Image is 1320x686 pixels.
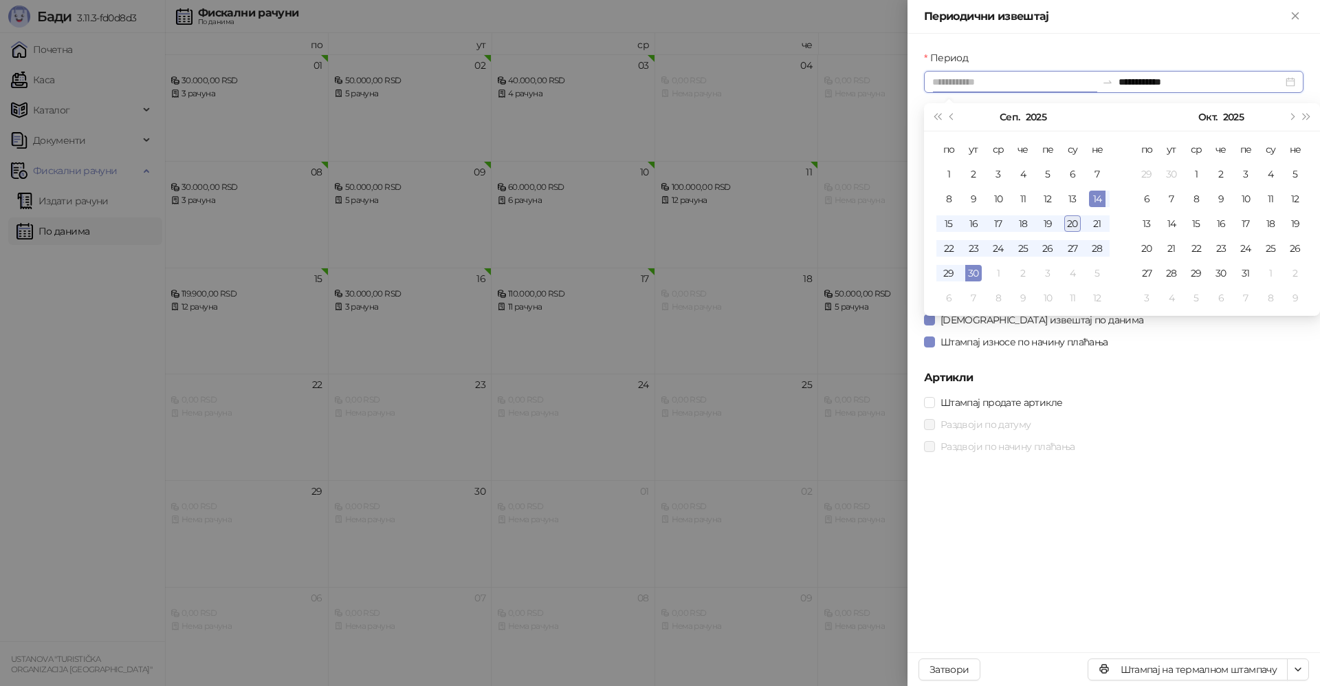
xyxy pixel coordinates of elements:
[1287,191,1303,207] div: 12
[1026,103,1046,131] button: Изабери годину
[1088,658,1288,680] button: Штампај на термалном штампачу
[1015,191,1031,207] div: 11
[961,261,986,286] td: 2025-09-30
[1209,162,1233,186] td: 2025-10-02
[1188,290,1204,306] div: 5
[936,137,961,162] th: по
[1213,240,1229,257] div: 23
[1299,103,1314,131] button: Следећа година (Control + right)
[1213,290,1229,306] div: 6
[986,186,1011,211] td: 2025-09-10
[1039,265,1056,281] div: 3
[1102,76,1113,87] span: to
[1015,166,1031,182] div: 4
[1039,215,1056,232] div: 19
[1188,191,1204,207] div: 8
[936,286,961,310] td: 2025-10-06
[1035,211,1060,236] td: 2025-09-19
[1085,186,1110,211] td: 2025-09-14
[924,50,976,65] label: Период
[1283,286,1308,310] td: 2025-11-09
[918,658,980,680] button: Затвори
[961,162,986,186] td: 2025-09-02
[1011,286,1035,310] td: 2025-10-09
[1060,286,1085,310] td: 2025-10-11
[935,312,1149,328] span: [DEMOGRAPHIC_DATA] извештај по данима
[1233,236,1258,261] td: 2025-10-24
[1188,240,1204,257] div: 22
[1035,186,1060,211] td: 2025-09-12
[961,286,986,310] td: 2025-10-07
[1163,290,1180,306] div: 4
[1258,261,1283,286] td: 2025-11-01
[986,236,1011,261] td: 2025-09-24
[1039,191,1056,207] div: 12
[990,290,1006,306] div: 8
[1262,240,1279,257] div: 25
[1134,236,1159,261] td: 2025-10-20
[935,417,1036,432] span: Раздвоји по датуму
[1039,166,1056,182] div: 5
[1233,261,1258,286] td: 2025-10-31
[1089,191,1105,207] div: 14
[1184,286,1209,310] td: 2025-11-05
[1060,162,1085,186] td: 2025-09-06
[1011,162,1035,186] td: 2025-09-04
[1011,261,1035,286] td: 2025-10-02
[1085,261,1110,286] td: 2025-10-05
[1184,211,1209,236] td: 2025-10-15
[1089,240,1105,257] div: 28
[940,265,957,281] div: 29
[1138,290,1155,306] div: 3
[1134,162,1159,186] td: 2025-09-29
[940,191,957,207] div: 8
[965,290,982,306] div: 7
[1011,186,1035,211] td: 2025-09-11
[1283,211,1308,236] td: 2025-10-19
[1085,211,1110,236] td: 2025-09-21
[961,186,986,211] td: 2025-09-09
[1089,215,1105,232] div: 21
[1015,265,1031,281] div: 2
[1237,191,1254,207] div: 10
[1262,215,1279,232] div: 18
[1060,211,1085,236] td: 2025-09-20
[1283,162,1308,186] td: 2025-10-05
[1035,261,1060,286] td: 2025-10-03
[1213,215,1229,232] div: 16
[1213,191,1229,207] div: 9
[986,162,1011,186] td: 2025-09-03
[990,240,1006,257] div: 24
[1209,286,1233,310] td: 2025-11-06
[1035,162,1060,186] td: 2025-09-05
[936,211,961,236] td: 2025-09-15
[1039,240,1056,257] div: 26
[1064,290,1081,306] div: 11
[1188,166,1204,182] div: 1
[936,162,961,186] td: 2025-09-01
[1060,186,1085,211] td: 2025-09-13
[936,236,961,261] td: 2025-09-22
[990,265,1006,281] div: 1
[1237,265,1254,281] div: 31
[1287,8,1303,25] button: Close
[1209,261,1233,286] td: 2025-10-30
[1060,137,1085,162] th: су
[1163,240,1180,257] div: 21
[1233,137,1258,162] th: пе
[961,137,986,162] th: ут
[1287,265,1303,281] div: 2
[961,211,986,236] td: 2025-09-16
[1011,137,1035,162] th: че
[965,166,982,182] div: 2
[1209,236,1233,261] td: 2025-10-23
[1262,290,1279,306] div: 8
[1283,186,1308,211] td: 2025-10-12
[1287,166,1303,182] div: 5
[924,8,1287,25] div: Периодични извештај
[1085,162,1110,186] td: 2025-09-07
[936,261,961,286] td: 2025-09-29
[1233,186,1258,211] td: 2025-10-10
[1060,261,1085,286] td: 2025-10-04
[1163,265,1180,281] div: 28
